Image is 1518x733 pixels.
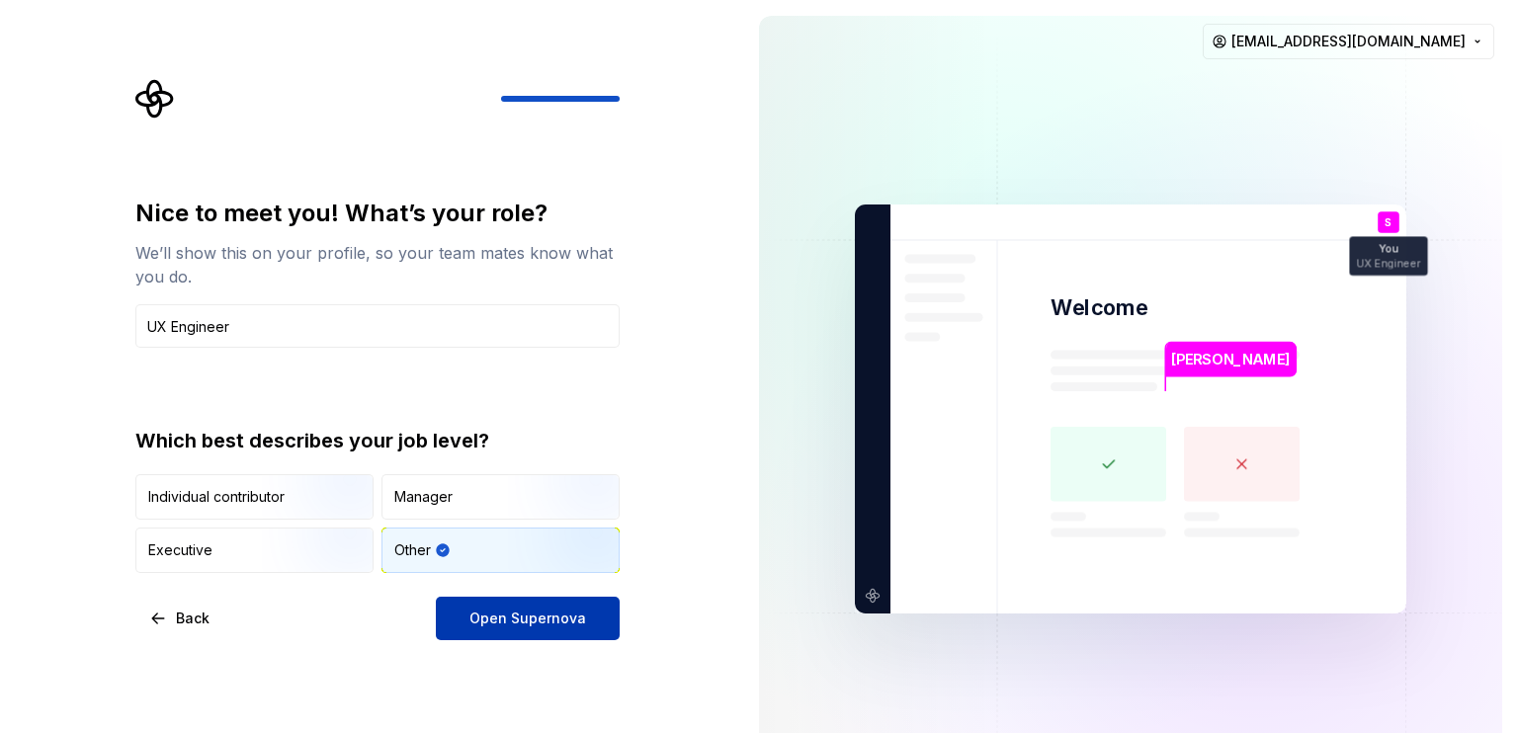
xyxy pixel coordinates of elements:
div: Other [394,540,431,560]
div: Which best describes your job level? [135,427,620,454]
p: UX Engineer [1357,258,1421,269]
span: Back [176,609,210,628]
button: Open Supernova [436,597,620,640]
svg: Supernova Logo [135,79,175,119]
span: Open Supernova [469,609,586,628]
input: Job title [135,304,620,348]
p: S [1385,217,1391,228]
div: Executive [148,540,212,560]
p: [PERSON_NAME] [1171,349,1290,370]
div: Nice to meet you! What’s your role? [135,198,620,229]
p: Welcome [1051,293,1147,322]
button: Back [135,597,226,640]
div: Individual contributor [148,487,285,507]
div: Manager [394,487,453,507]
button: [EMAIL_ADDRESS][DOMAIN_NAME] [1203,24,1494,59]
span: [EMAIL_ADDRESS][DOMAIN_NAME] [1231,32,1466,51]
p: You [1379,244,1398,255]
div: We’ll show this on your profile, so your team mates know what you do. [135,241,620,288]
